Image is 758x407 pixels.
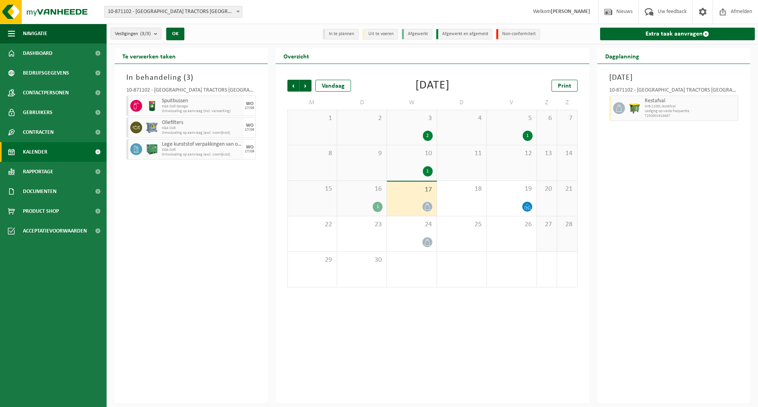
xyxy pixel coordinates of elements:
[362,29,398,39] li: Uit te voeren
[315,80,351,92] div: Vandaag
[541,185,553,193] span: 20
[162,152,242,157] span: Omwisseling op aanvraag (excl. voorrijkost)
[491,149,532,158] span: 12
[609,88,739,96] div: 10-871102 - [GEOGRAPHIC_DATA] TRACTORS [GEOGRAPHIC_DATA] - [GEOGRAPHIC_DATA]
[23,83,69,103] span: Contactpersonen
[162,98,242,104] span: Spuitbussen
[162,148,242,152] span: KGA Colli
[341,185,383,193] span: 16
[126,72,256,84] h3: In behandeling ( )
[246,101,253,106] div: WO
[441,149,482,158] span: 11
[292,114,333,123] span: 1
[373,202,383,212] div: 1
[126,88,256,96] div: 10-871102 - [GEOGRAPHIC_DATA] TRACTORS [GEOGRAPHIC_DATA] - [GEOGRAPHIC_DATA]
[557,96,577,110] td: Z
[23,122,54,142] span: Contracten
[23,162,53,182] span: Rapportage
[292,256,333,264] span: 29
[402,29,432,39] li: Afgewerkt
[491,114,532,123] span: 5
[276,48,317,64] h2: Overzicht
[23,24,47,43] span: Navigatie
[415,80,450,92] div: [DATE]
[645,104,736,109] span: WB-1100L restafval
[436,29,492,39] li: Afgewerkt en afgemeld
[491,220,532,229] span: 26
[645,109,736,114] span: Lediging op vaste frequentie
[391,220,432,229] span: 24
[146,122,158,133] img: PB-AP-0800-MET-02-01
[491,185,532,193] span: 19
[292,220,333,229] span: 22
[441,185,482,193] span: 18
[323,29,358,39] li: In te plannen
[561,149,573,158] span: 14
[561,185,573,193] span: 21
[341,149,383,158] span: 9
[287,96,337,110] td: M
[292,149,333,158] span: 8
[115,28,151,40] span: Vestigingen
[146,143,158,155] img: PB-HB-1400-HPE-GN-01
[391,114,432,123] span: 3
[23,103,53,122] span: Gebruikers
[146,100,158,112] img: PB-OT-0200-MET-00-32
[114,48,184,64] h2: Te verwerken taken
[162,120,242,126] span: Oliefilters
[541,220,553,229] span: 27
[629,102,641,114] img: WB-1100-HPE-GN-50
[341,114,383,123] span: 2
[437,96,487,110] td: D
[558,83,571,89] span: Print
[245,150,254,154] div: 17/09
[487,96,537,110] td: V
[23,142,47,162] span: Kalender
[246,123,253,128] div: WO
[337,96,387,110] td: D
[186,74,191,82] span: 3
[341,256,383,264] span: 30
[104,6,242,18] span: 10-871102 - TERBERG TRACTORS BELGIUM - DESTELDONK
[245,106,254,110] div: 17/09
[387,96,437,110] td: W
[600,28,755,40] a: Extra taak aanvragen
[441,114,482,123] span: 4
[561,114,573,123] span: 7
[162,104,242,109] span: KGA Colli Garage
[287,80,299,92] span: Vorige
[140,31,151,36] count: (3/3)
[341,220,383,229] span: 23
[552,80,578,92] a: Print
[391,149,432,158] span: 10
[246,145,253,150] div: WO
[541,149,553,158] span: 13
[162,131,242,135] span: Omwisseling op aanvraag (excl. voorrijkost)
[23,221,87,241] span: Acceptatievoorwaarden
[423,131,433,141] div: 2
[245,128,254,132] div: 17/09
[597,48,647,64] h2: Dagplanning
[23,182,56,201] span: Documenten
[551,9,590,15] strong: [PERSON_NAME]
[609,72,739,84] h3: [DATE]
[537,96,557,110] td: Z
[645,114,736,118] span: T250001918687
[162,126,242,131] span: KGA Colli
[23,201,59,221] span: Product Shop
[423,166,433,176] div: 1
[162,109,242,114] span: Omwisseling op aanvraag (incl. verwerking)
[541,114,553,123] span: 6
[523,131,533,141] div: 1
[441,220,482,229] span: 25
[496,29,540,39] li: Non-conformiteit
[23,43,53,63] span: Dashboard
[561,220,573,229] span: 28
[300,80,311,92] span: Volgende
[23,63,69,83] span: Bedrijfsgegevens
[111,28,161,39] button: Vestigingen(3/3)
[162,141,242,148] span: Lege kunststof verpakkingen van olie
[391,186,432,194] span: 17
[645,98,736,104] span: Restafval
[166,28,184,40] button: OK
